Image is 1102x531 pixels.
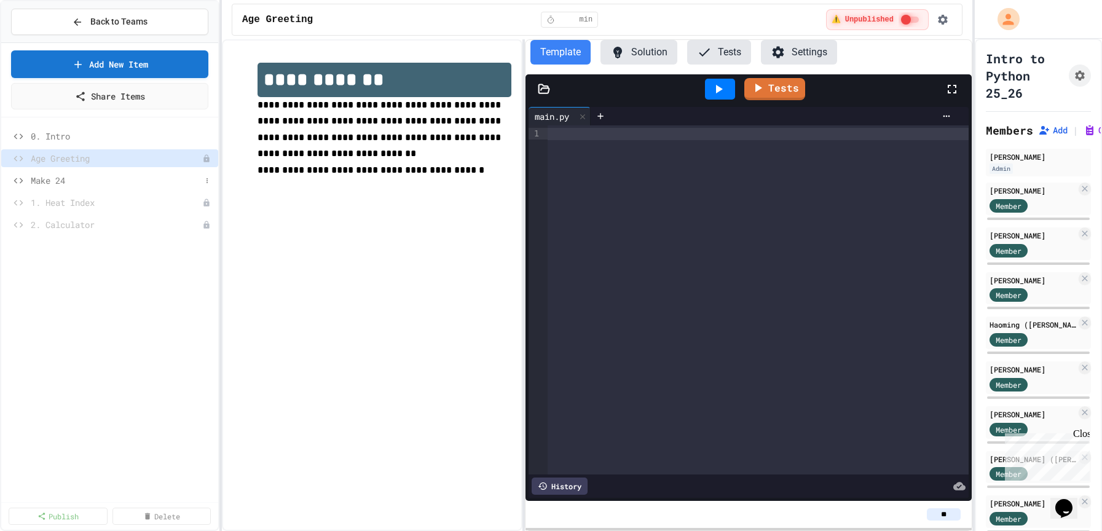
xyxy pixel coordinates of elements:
a: Share Items [11,83,208,109]
div: Unpublished [202,199,211,207]
span: Member [996,424,1021,435]
button: Back to Teams [11,9,208,35]
span: 2. Calculator [31,218,202,231]
span: Member [996,379,1021,390]
div: 1 [529,128,541,140]
iframe: chat widget [1050,482,1090,519]
div: [PERSON_NAME] [990,230,1076,241]
span: Age Greeting [31,152,202,165]
h2: Members [986,122,1033,139]
span: Member [996,513,1021,524]
div: My Account [985,5,1023,33]
div: [PERSON_NAME] [990,185,1076,196]
a: Delete [112,508,211,525]
span: 0. Intro [31,130,213,143]
div: Admin [990,163,1013,174]
div: [PERSON_NAME] [990,275,1076,286]
h1: Intro to Python 25_26 [986,50,1064,101]
span: Member [996,200,1021,211]
span: Age Greeting [242,12,313,27]
span: Back to Teams [90,15,148,28]
span: min [580,15,593,25]
a: Publish [9,508,108,525]
div: [PERSON_NAME] ([PERSON_NAME] [990,454,1076,465]
span: Make 24 [31,174,201,187]
button: Solution [600,40,677,65]
span: Member [996,245,1021,256]
button: Assignment Settings [1069,65,1091,87]
div: main.py [529,107,591,125]
div: [PERSON_NAME] [990,409,1076,420]
div: [PERSON_NAME] [990,364,1076,375]
span: Member [996,468,1021,479]
button: Tests [687,40,751,65]
iframe: chat widget [1000,428,1090,481]
button: Settings [761,40,837,65]
div: Unpublished [202,154,211,163]
a: Tests [744,78,805,100]
span: Member [996,334,1021,345]
div: ⚠️ Students cannot see this content! Click the toggle to publish it and make it visible to your c... [826,9,929,30]
div: [PERSON_NAME] [990,151,1087,162]
button: Template [530,40,591,65]
div: main.py [529,110,575,123]
button: More options [201,175,213,187]
button: Add [1038,124,1068,136]
a: Add New Item [11,50,208,78]
div: Chat with us now!Close [5,5,85,78]
span: ⚠️ Unpublished [832,15,894,25]
div: History [532,478,588,495]
span: | [1072,123,1079,138]
span: 1. Heat Index [31,196,202,209]
div: Haoming ([PERSON_NAME] [990,319,1076,330]
span: Member [996,289,1021,301]
div: Unpublished [202,221,211,229]
div: [PERSON_NAME] [990,498,1076,509]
